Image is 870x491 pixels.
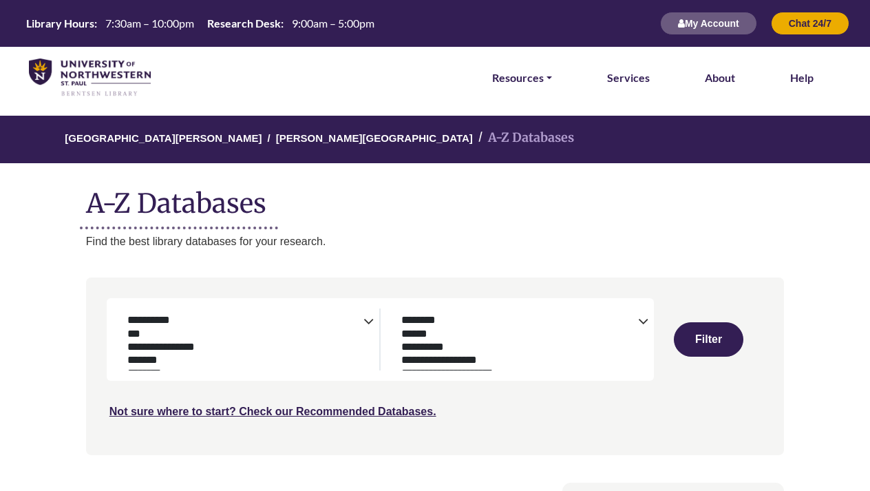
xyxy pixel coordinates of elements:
a: [GEOGRAPHIC_DATA][PERSON_NAME] [65,130,262,144]
th: Library Hours: [21,16,98,30]
button: Chat 24/7 [771,12,849,35]
select: Database Types Filter [392,311,638,370]
p: Find the best library databases for your research. [86,233,784,251]
a: My Account [660,17,757,29]
a: [PERSON_NAME][GEOGRAPHIC_DATA] [276,130,473,144]
a: Services [607,69,650,87]
a: Help [790,69,814,87]
h1: A-Z Databases [86,177,784,219]
li: A-Z Databases [473,128,574,148]
a: Hours Today [21,16,380,32]
th: Research Desk: [202,16,284,30]
nav: Search filters [86,278,784,455]
table: Hours Today [21,16,380,29]
a: Not sure where to start? Check our Recommended Databases. [109,406,436,417]
select: Database Subject Filter [118,311,364,370]
a: Chat 24/7 [771,17,849,29]
img: library_home [29,59,151,97]
a: About [705,69,735,87]
span: 9:00am – 5:00pm [292,17,374,30]
button: Submit for Search Results [674,322,743,357]
span: 7:30am – 10:00pm [105,17,194,30]
a: Resources [492,69,552,87]
nav: breadcrumb [86,116,784,163]
button: My Account [660,12,757,35]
